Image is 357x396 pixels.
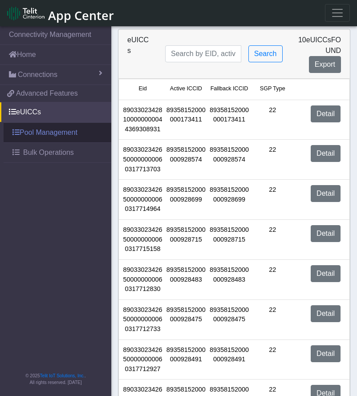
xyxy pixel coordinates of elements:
[164,265,207,294] div: 89358152000000928483
[121,225,164,254] div: 89033023426500000000060317715158
[309,56,341,73] button: Export
[251,145,294,174] div: 22
[251,185,294,214] div: 22
[139,85,147,93] span: Eid
[121,185,164,214] div: 89033023426500000000060317714964
[23,147,74,158] span: Bulk Operations
[48,7,114,24] span: App Center
[16,88,78,99] span: Advanced Features
[311,305,341,322] a: Detail
[121,145,164,174] div: 89033023426500000000060317713703
[207,185,251,214] div: 89358152000000928699
[121,35,158,73] div: eUICCs
[164,345,207,374] div: 89358152000000928491
[207,145,251,174] div: 89358152000000928574
[306,36,331,44] span: eUICCs
[121,105,164,134] div: 89033023428100000000044369308931
[207,105,251,134] div: 89358152000000173411
[121,305,164,334] div: 89033023426500000000060317712733
[4,143,111,162] a: Bulk Operations
[251,225,294,254] div: 22
[4,123,111,142] a: Pool Management
[207,225,251,254] div: 89358152000000928715
[311,185,341,202] a: Detail
[315,61,335,68] span: Export
[311,345,341,362] a: Detail
[40,373,85,378] a: Telit IoT Solutions, Inc.
[164,145,207,174] div: 89358152000000928574
[298,36,306,44] span: 10
[311,105,341,122] a: Detail
[18,69,57,80] span: Connections
[165,45,241,62] input: Search...
[207,265,251,294] div: 89358152000000928483
[251,105,294,134] div: 22
[251,345,294,374] div: 22
[251,305,294,334] div: 22
[211,85,248,93] span: Fallback ICCID
[325,36,341,54] span: found
[207,345,251,374] div: 89358152000000928491
[164,225,207,254] div: 89358152000000928715
[164,105,207,134] div: 89358152000000173411
[7,4,113,23] a: App Center
[311,265,341,282] a: Detail
[251,265,294,294] div: 22
[7,6,45,20] img: logo-telit-cinterion-gw-new.png
[164,185,207,214] div: 89358152000000928699
[121,265,164,294] div: 89033023426500000000060317712830
[248,45,283,62] button: Search
[311,225,341,242] a: Detail
[164,305,207,334] div: 89358152000000928475
[170,85,202,93] span: Active ICCID
[311,145,341,162] a: Detail
[325,4,350,22] button: Toggle navigation
[121,345,164,374] div: 89033023426500000000060317712927
[207,305,251,334] div: 89358152000000928475
[260,85,285,93] span: SGP Type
